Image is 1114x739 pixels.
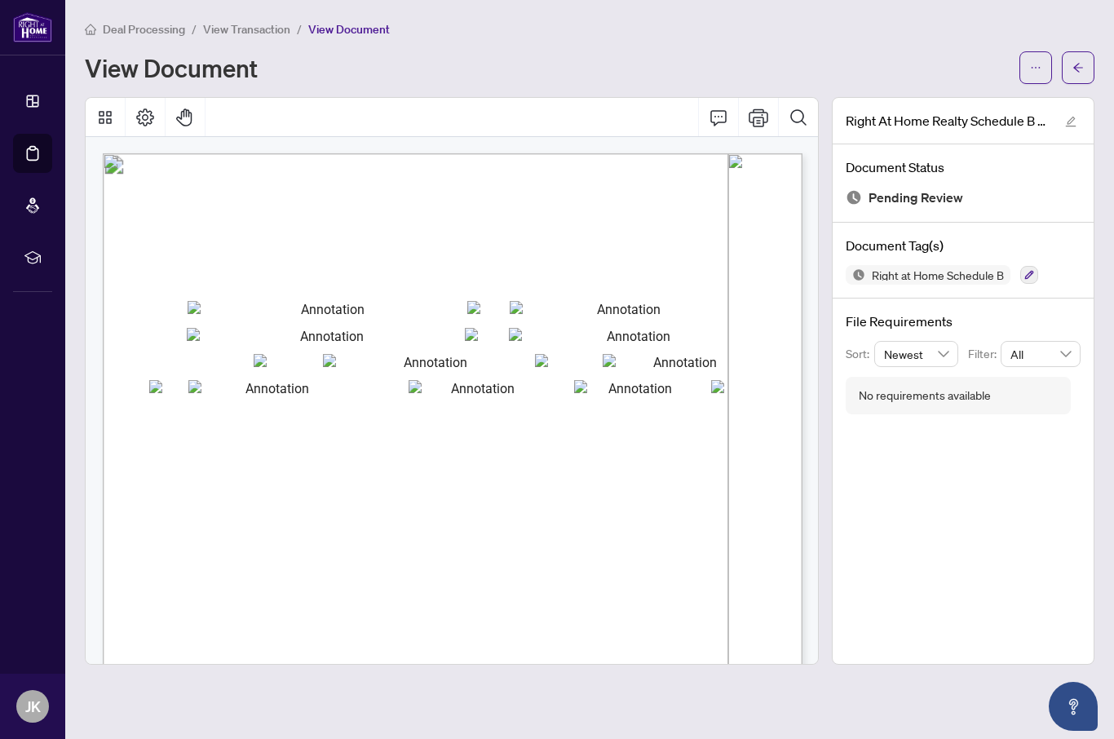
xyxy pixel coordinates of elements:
[846,236,1081,255] h4: Document Tag(s)
[865,269,1010,281] span: Right at Home Schedule B
[846,111,1050,131] span: Right At Home Realty Schedule B - Agreement of Purchase and Sale.pdf
[884,342,949,366] span: Newest
[1065,116,1076,127] span: edit
[846,312,1081,331] h4: File Requirements
[1010,342,1071,366] span: All
[869,187,963,209] span: Pending Review
[13,12,52,42] img: logo
[846,189,862,206] img: Document Status
[846,345,874,363] p: Sort:
[1030,62,1041,73] span: ellipsis
[192,20,197,38] li: /
[297,20,302,38] li: /
[308,22,390,37] span: View Document
[846,265,865,285] img: Status Icon
[846,157,1081,177] h4: Document Status
[103,22,185,37] span: Deal Processing
[1072,62,1084,73] span: arrow-left
[1049,682,1098,731] button: Open asap
[859,387,991,405] div: No requirements available
[968,345,1001,363] p: Filter:
[25,695,41,718] span: JK
[203,22,290,37] span: View Transaction
[85,24,96,35] span: home
[85,55,258,81] h1: View Document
